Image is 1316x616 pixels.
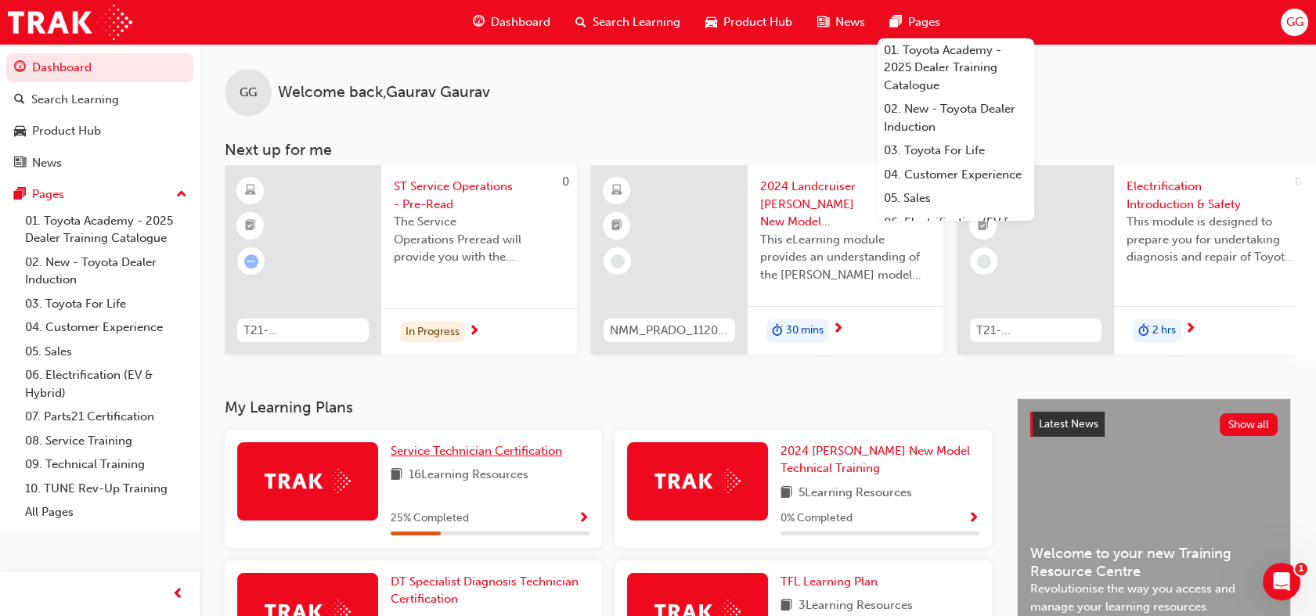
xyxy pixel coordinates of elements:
span: 1 [1295,563,1307,575]
a: 03. Toyota For Life [19,292,193,316]
span: 0 [562,175,569,189]
span: Latest News [1039,417,1098,430]
button: Show Progress [968,509,979,528]
span: booktick-icon [611,216,622,236]
div: Search Learning [31,91,119,109]
a: 08. Service Training [19,429,193,453]
a: 02. New - Toyota Dealer Induction [878,97,1034,139]
span: learningResourceType_ELEARNING-icon [611,181,622,201]
span: TFL Learning Plan [781,575,878,589]
a: News [6,149,193,178]
span: news-icon [817,13,829,32]
a: 10. TUNE Rev-Up Training [19,477,193,501]
span: 2024 [PERSON_NAME] New Model Technical Training [781,444,970,476]
span: This module is designed to prepare you for undertaking diagnosis and repair of Toyota & Lexus Ele... [1127,213,1297,266]
span: NMM_PRADO_112024_MODULE_1 [610,322,729,340]
span: News [835,13,865,31]
span: search-icon [575,13,586,32]
a: guage-iconDashboard [460,6,563,38]
span: duration-icon [1138,321,1149,341]
a: Dashboard [6,53,193,82]
a: 03. Toyota For Life [878,139,1034,163]
span: prev-icon [172,585,184,604]
img: Trak [654,469,741,493]
span: Product Hub [723,13,792,31]
span: next-icon [1184,322,1196,337]
span: Welcome to your new Training Resource Centre [1030,545,1278,580]
a: DT Specialist Diagnosis Technician Certification [391,573,589,608]
span: DT Specialist Diagnosis Technician Certification [391,575,579,607]
a: 06. Electrification (EV & Hybrid) [878,211,1034,252]
span: 0 [1295,175,1302,189]
span: car-icon [705,13,717,32]
span: car-icon [14,124,26,139]
a: news-iconNews [805,6,878,38]
a: 0T21-STSO_PRE_READST Service Operations - Pre-ReadThe Service Operations Preread will provide you... [225,165,577,355]
a: pages-iconPages [878,6,953,38]
span: Show Progress [578,512,589,526]
div: News [32,154,62,172]
span: guage-icon [14,61,26,75]
span: T21-FOD_HVIS_PREREQ [976,322,1095,340]
span: duration-icon [772,321,783,341]
img: Trak [8,5,132,40]
a: car-iconProduct Hub [693,6,805,38]
span: ST Service Operations - Pre-Read [394,178,564,213]
span: GG [240,84,257,102]
a: 2024 [PERSON_NAME] New Model Technical Training [781,442,979,477]
a: 02. New - Toyota Dealer Induction [19,250,193,292]
span: 0 % Completed [781,510,853,528]
a: TFL Learning Plan [781,573,884,591]
span: learningRecordVerb_NONE-icon [611,254,625,268]
span: book-icon [781,484,792,503]
a: 07. Parts21 Certification [19,405,193,429]
a: 01. Toyota Academy - 2025 Dealer Training Catalogue [19,209,193,250]
img: Trak [265,469,351,493]
div: Pages [32,186,64,204]
span: booktick-icon [978,216,989,236]
span: GG [1285,13,1303,31]
span: guage-icon [473,13,485,32]
a: 04. Customer Experience [19,315,193,340]
button: GG [1281,9,1308,36]
span: 16 Learning Resources [409,466,528,485]
div: Product Hub [32,122,101,140]
span: Show Progress [968,512,979,526]
span: The Service Operations Preread will provide you with the Knowledge and Understanding to successfu... [394,213,564,266]
span: Pages [908,13,940,31]
span: This eLearning module provides an understanding of the [PERSON_NAME] model line-up and its Katash... [760,231,931,284]
a: 0T21-FOD_HVIS_PREREQElectrification Introduction & SafetyThis module is designed to prepare you f... [957,165,1310,355]
iframe: Intercom live chat [1263,563,1300,600]
span: learningRecordVerb_NONE-icon [977,254,991,268]
span: Service Technician Certification [391,444,562,458]
span: Dashboard [491,13,550,31]
a: 05. Sales [878,186,1034,211]
a: 06. Electrification (EV & Hybrid) [19,363,193,405]
span: 25 % Completed [391,510,469,528]
span: booktick-icon [245,216,256,236]
a: Product Hub [6,117,193,146]
a: Service Technician Certification [391,442,568,460]
span: 5 Learning Resources [799,484,912,503]
span: book-icon [391,466,402,485]
a: Search Learning [6,85,193,114]
button: Show Progress [578,509,589,528]
span: search-icon [14,93,25,107]
button: Pages [6,180,193,209]
a: 01. Toyota Academy - 2025 Dealer Training Catalogue [878,38,1034,98]
a: NMM_PRADO_112024_MODULE_12024 Landcruiser [PERSON_NAME] New Model Mechanisms - Model Outline 1Thi... [591,165,943,355]
span: Revolutionise the way you access and manage your learning resources. [1030,580,1278,615]
h3: My Learning Plans [225,398,992,416]
button: Show all [1220,413,1278,436]
span: learningRecordVerb_ATTEMPT-icon [244,254,258,268]
span: book-icon [781,596,792,616]
span: pages-icon [890,13,902,32]
span: 3 Learning Resources [799,596,913,616]
span: 2024 Landcruiser [PERSON_NAME] New Model Mechanisms - Model Outline 1 [760,178,931,231]
span: Electrification Introduction & Safety [1127,178,1297,213]
span: 2 hrs [1152,322,1176,340]
a: 09. Technical Training [19,452,193,477]
a: Latest NewsShow all [1030,412,1278,437]
span: up-icon [176,185,187,205]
